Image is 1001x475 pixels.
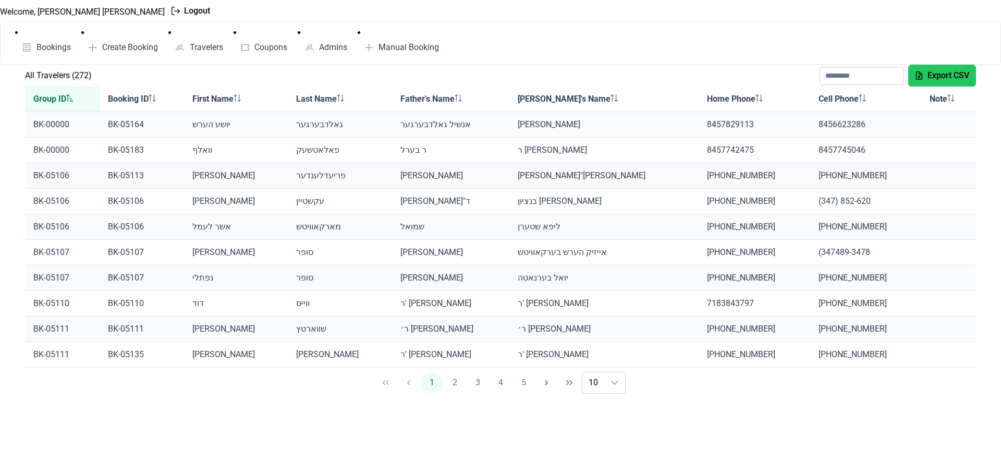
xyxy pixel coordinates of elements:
a: Coupons [234,39,294,56]
td: BK-00000 [25,112,100,138]
td: בנציון [PERSON_NAME] [509,189,699,214]
th: Booking ID [100,87,184,112]
td: 8457742475 [699,138,810,163]
td: ר' [PERSON_NAME] [509,291,699,316]
td: אייזיק הערש בערקאוויטש [509,240,699,265]
th: [PERSON_NAME]'s Name [509,87,699,112]
td: [PHONE_NUMBER] [810,316,922,342]
button: 2 [444,372,465,393]
th: Cell Phone [810,87,922,112]
a: BK-05164 [108,119,144,129]
a: BK-05107 [108,273,144,283]
td: [PHONE_NUMBER] [699,342,810,368]
td: [PERSON_NAME] [184,163,288,189]
a: BK-05183 [108,145,144,155]
a: BK-05106 [108,222,144,232]
a: BK-05106 [108,196,144,206]
td: [PERSON_NAME] [509,112,699,138]
td: [PERSON_NAME] [392,240,509,265]
a: BK-05135 [108,349,144,359]
li: Admins [298,27,353,56]
td: [PERSON_NAME] [392,163,509,189]
th: Father's Name [392,87,509,112]
td: יואל בערנאטה [509,265,699,291]
button: 3 [467,372,488,393]
td: [PHONE_NUMBER] [699,316,810,342]
th: Last Name [288,87,392,112]
td: [PHONE_NUMBER] [699,265,810,291]
h2: All Travelers (272) [25,69,92,82]
td: BK-05107 [25,265,100,291]
td: [PERSON_NAME] [184,240,288,265]
td: [PERSON_NAME] [184,342,288,368]
td: פאלאטשעק [288,138,392,163]
span: Create Booking [102,43,158,52]
td: (347489-3478 [810,240,922,265]
td: אשר לעמל [184,214,288,240]
span: Logout [184,5,210,17]
a: BK-05107 [108,247,144,257]
button: 1 [421,372,442,393]
td: BK-05107 [25,240,100,265]
td: [PHONE_NUMBER] [699,189,810,214]
button: 5 [513,372,534,393]
td: BK-05106 [25,214,100,240]
span: Travelers [190,43,223,52]
td: פריעדלענדער [288,163,392,189]
th: Group ID [25,87,100,112]
button: Next Page [536,372,557,393]
a: BK-05110 [108,298,144,308]
a: Bookings [15,39,77,56]
th: First Name [184,87,288,112]
a: Admins [298,39,353,56]
td: BK-05111 [25,342,100,368]
td: [PERSON_NAME] [184,189,288,214]
td: 8457745046 [810,138,922,163]
td: וואלף [184,138,288,163]
td: שווארטץ [288,316,392,342]
a: BK-05113 [108,170,144,180]
td: ר' [PERSON_NAME] [509,342,699,368]
td: [PERSON_NAME]"[PERSON_NAME] [509,163,699,189]
td: ר׳ [PERSON_NAME] [392,316,509,342]
a: Create Booking [81,39,165,56]
button: Last Page [559,372,580,393]
span: Admins [319,43,347,52]
td: דוד [184,291,288,316]
li: Bookings [15,27,77,56]
td: ר [PERSON_NAME] [509,138,699,163]
span: Bookings [36,43,71,52]
td: 7183843797 [699,291,810,316]
td: ר׳ [PERSON_NAME] [509,316,699,342]
a: Manual Booking [358,39,446,56]
td: ר' [PERSON_NAME] [392,342,509,368]
td: [PERSON_NAME] [392,265,509,291]
td: גאלדבערגער [288,112,392,138]
a: Travelers [168,39,229,56]
td: מארקאוויטש [288,214,392,240]
td: [PHONE_NUMBER] [699,214,810,240]
span: Coupons [254,43,287,52]
div: dropdown trigger [604,372,625,393]
td: BK-05110 [25,291,100,316]
td: [PHONE_NUMBER] [810,265,922,291]
li: Coupons [234,27,294,56]
li: Travelers [168,27,229,56]
td: (347) 852-620 [810,189,922,214]
li: Manual Booking [358,27,446,56]
td: עקשטיין [288,189,392,214]
li: Create Booking [81,27,165,56]
a: BK-05111 [108,324,144,334]
td: [PHONE_NUMBER] [810,163,922,189]
td: BK-05111 [25,316,100,342]
td: [PERSON_NAME] [184,316,288,342]
td: BK-05106 [25,163,100,189]
td: ליפא שטערן [509,214,699,240]
th: Home Phone [699,87,810,112]
button: Export CSV [908,65,976,87]
td: [PERSON_NAME] [288,342,392,368]
td: סופר [288,265,392,291]
td: [PHONE_NUMBER] [699,240,810,265]
button: 4 [490,372,511,393]
span: Export CSV [927,69,969,82]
